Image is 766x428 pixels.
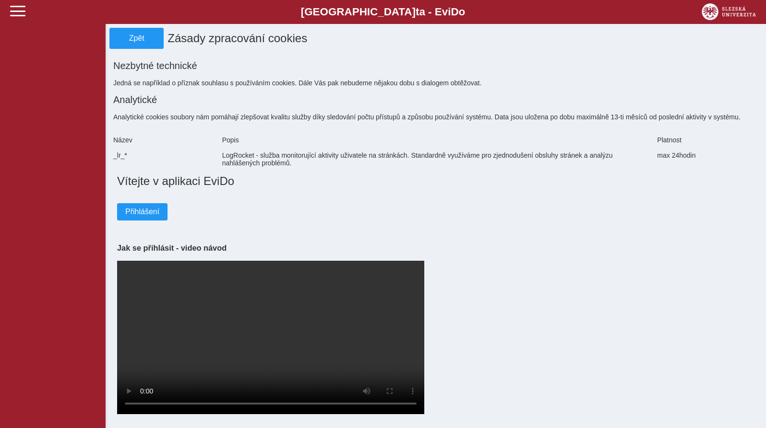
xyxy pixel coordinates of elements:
h1: Zásady zpracování cookies [164,28,707,49]
h1: Vítejte v aplikaci EviDo [117,174,754,188]
img: logo_web_su.png [702,3,756,20]
div: _lr_* [109,148,218,171]
div: Název [109,132,218,148]
div: max 24hodin [653,148,762,171]
b: [GEOGRAPHIC_DATA] a - Evi [29,6,737,18]
button: Přihlášení [117,203,168,220]
div: Popis [218,132,654,148]
span: Zpět [114,34,159,43]
span: o [459,6,466,18]
div: Jedná se například o příznak souhlasu s používáním cookies. Dále Vás pak nebudeme nějakou dobu s ... [109,75,762,91]
h2: Analytické [113,94,758,105]
span: D [451,6,458,18]
div: LogRocket - služba monitorující aktivity uživatele na stránkách. Standardně využíváme pro zjednod... [218,148,654,171]
h3: Jak se přihlásit - video návod [117,243,754,253]
video: Your browser does not support the video tag. [117,261,424,414]
h2: Nezbytné technické [113,60,758,71]
span: Přihlášení [125,208,159,216]
div: Analytické cookies soubory nám pomáhají zlepšovat kvalitu služby díky sledování počtu přístupů a ... [109,109,762,125]
span: t [416,6,419,18]
div: Platnost [653,132,762,148]
button: Zpět [109,28,164,49]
